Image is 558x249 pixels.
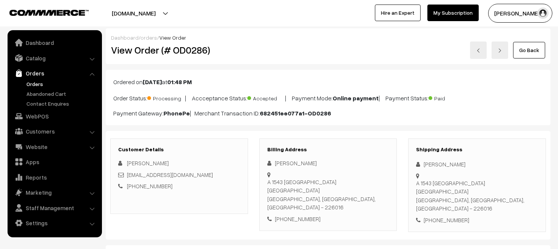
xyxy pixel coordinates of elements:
[25,90,99,98] a: Abandoned Cart
[267,159,389,168] div: [PERSON_NAME]
[159,34,186,41] span: View Order
[9,66,99,80] a: Orders
[111,44,248,56] h2: View Order (# OD0286)
[9,155,99,169] a: Apps
[25,80,99,88] a: Orders
[333,94,379,102] b: Online payment
[260,109,331,117] b: 682451ee077a1-OD0286
[147,92,185,102] span: Processing
[537,8,549,19] img: user
[113,92,543,103] p: Order Status: | Accceptance Status: | Payment Mode: | Payment Status:
[267,215,389,223] div: [PHONE_NUMBER]
[9,186,99,199] a: Marketing
[127,183,173,189] a: [PHONE_NUMBER]
[267,178,389,212] div: A 1543 [GEOGRAPHIC_DATA] [GEOGRAPHIC_DATA] [GEOGRAPHIC_DATA], [GEOGRAPHIC_DATA], [GEOGRAPHIC_DATA...
[416,179,538,213] div: A 1543 [GEOGRAPHIC_DATA] [GEOGRAPHIC_DATA] [GEOGRAPHIC_DATA], [GEOGRAPHIC_DATA], [GEOGRAPHIC_DATA...
[9,201,99,215] a: Staff Management
[140,34,157,41] a: orders
[427,5,479,21] a: My Subscription
[9,51,99,65] a: Catalog
[9,36,99,49] a: Dashboard
[429,92,466,102] span: Paid
[416,216,538,224] div: [PHONE_NUMBER]
[113,77,543,86] p: Ordered on at
[25,100,99,108] a: Contact Enquires
[9,140,99,154] a: Website
[167,78,192,86] b: 01:48 PM
[111,34,139,41] a: Dashboard
[143,78,162,86] b: [DATE]
[267,146,389,153] h3: Billing Address
[9,171,99,184] a: Reports
[513,42,545,58] a: Go Back
[9,8,76,17] a: COMMMERCE
[416,146,538,153] h3: Shipping Address
[127,171,213,178] a: [EMAIL_ADDRESS][DOMAIN_NAME]
[111,34,545,41] div: / /
[113,109,543,118] p: Payment Gateway: | Merchant Transaction ID:
[85,4,182,23] button: [DOMAIN_NAME]
[247,92,285,102] span: Accepted
[476,48,481,53] img: left-arrow.png
[9,10,89,15] img: COMMMERCE
[488,4,552,23] button: [PERSON_NAME]
[375,5,421,21] a: Hire an Expert
[9,124,99,138] a: Customers
[127,160,169,166] span: [PERSON_NAME]
[9,109,99,123] a: WebPOS
[163,109,190,117] b: PhonePe
[416,160,538,169] div: [PERSON_NAME]
[9,216,99,230] a: Settings
[118,146,240,153] h3: Customer Details
[498,48,502,53] img: right-arrow.png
